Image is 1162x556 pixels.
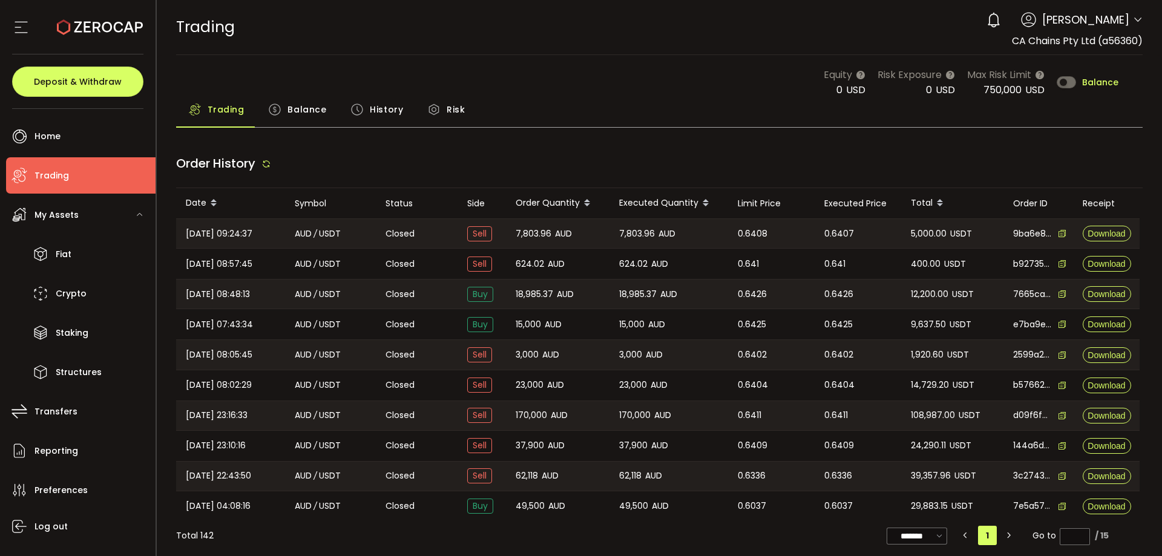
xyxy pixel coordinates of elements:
span: 0.6407 [824,227,854,241]
span: [DATE] 08:57:45 [186,257,252,271]
span: AUD [652,499,669,513]
span: AUD [548,257,565,271]
div: Date [176,193,285,214]
span: Sell [467,257,492,272]
span: 0.6425 [738,318,766,332]
div: Symbol [285,197,376,211]
div: Side [458,197,506,211]
span: 3,000 [516,348,539,362]
span: AUD [295,408,312,422]
span: [DATE] 08:48:13 [186,287,250,301]
button: Download [1083,438,1131,454]
span: Sell [467,378,492,393]
span: 400.00 [911,257,940,271]
span: [DATE] 09:24:37 [186,227,252,241]
span: My Assets [34,206,79,224]
span: USDT [950,227,972,241]
button: Download [1083,378,1131,393]
span: 108,987.00 [911,408,955,422]
span: 0 [926,83,932,97]
span: AUD [660,287,677,301]
span: Download [1088,472,1125,480]
span: 39,357.96 [911,469,951,483]
span: Trading [34,167,69,185]
span: 37,900 [619,439,648,453]
span: Sell [467,408,492,423]
span: 144a6d39-3ffb-43bc-8a9d-e5a66529c998 [1013,439,1052,452]
span: Download [1088,381,1125,390]
span: AUD [658,227,675,241]
span: 0.6402 [824,348,853,362]
span: 0.6409 [738,439,767,453]
button: Download [1083,316,1131,332]
span: Risk Exposure [878,67,942,82]
span: Buy [467,317,493,332]
em: / [313,318,317,332]
em: / [313,408,317,422]
div: Executed Quantity [609,193,728,214]
span: Balance [287,97,326,122]
span: 0.6037 [824,499,853,513]
div: Total [901,193,1003,214]
span: Crypto [56,285,87,303]
span: Transfers [34,403,77,420]
span: e7ba9ec1-e47a-4a7e-b5f7-1174bd070550 [1013,318,1052,331]
span: Sell [467,226,492,241]
span: Download [1088,351,1125,359]
span: 3,000 [619,348,642,362]
span: 23,000 [516,378,543,392]
span: AUD [295,318,312,332]
button: Download [1083,468,1131,484]
span: 62,118 [516,469,538,483]
span: AUD [648,318,665,332]
span: 170,000 [516,408,547,422]
span: Home [34,128,61,145]
span: Buy [467,499,493,514]
span: Preferences [34,482,88,499]
span: AUD [651,257,668,271]
span: AUD [295,469,312,483]
span: b9273550-9ec8-42ab-b440-debceb6bf362 [1013,258,1052,270]
span: 15,000 [619,318,645,332]
span: AUD [295,499,312,513]
span: USDT [944,257,966,271]
span: [DATE] 23:10:16 [186,439,246,453]
em: / [313,287,317,301]
span: 29,883.15 [911,499,948,513]
span: Deposit & Withdraw [34,77,122,86]
span: AUD [555,227,572,241]
span: Reporting [34,442,78,460]
button: Download [1083,499,1131,514]
em: / [313,439,317,453]
span: Staking [56,324,88,342]
span: Risk [447,97,465,122]
span: 0.6408 [738,227,767,241]
span: [PERSON_NAME] [1042,11,1129,28]
span: 7665ca89-7554-493f-af95-32222863dfaa [1013,288,1052,301]
li: 1 [978,526,997,545]
span: USDT [319,469,341,483]
span: Download [1088,260,1125,268]
span: Download [1088,229,1125,238]
span: 0.641 [738,257,759,271]
span: Sell [467,347,492,362]
span: Closed [386,500,415,512]
iframe: Chat Widget [1101,498,1162,556]
span: AUD [295,257,312,271]
span: 0.6402 [738,348,767,362]
span: [DATE] 22:43:50 [186,469,251,483]
span: USDT [319,287,341,301]
div: Order ID [1003,197,1073,211]
span: USDT [950,318,971,332]
span: Download [1088,290,1125,298]
span: 0.6404 [738,378,768,392]
span: 0.6336 [738,469,766,483]
span: 9ba6e898-b757-436a-9a75-0c757ee03a1f [1013,227,1052,240]
span: 15,000 [516,318,541,332]
span: USDT [319,318,341,332]
span: Structures [56,364,102,381]
div: Executed Price [815,197,901,211]
button: Download [1083,226,1131,241]
em: / [313,348,317,362]
span: USDT [950,439,971,453]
